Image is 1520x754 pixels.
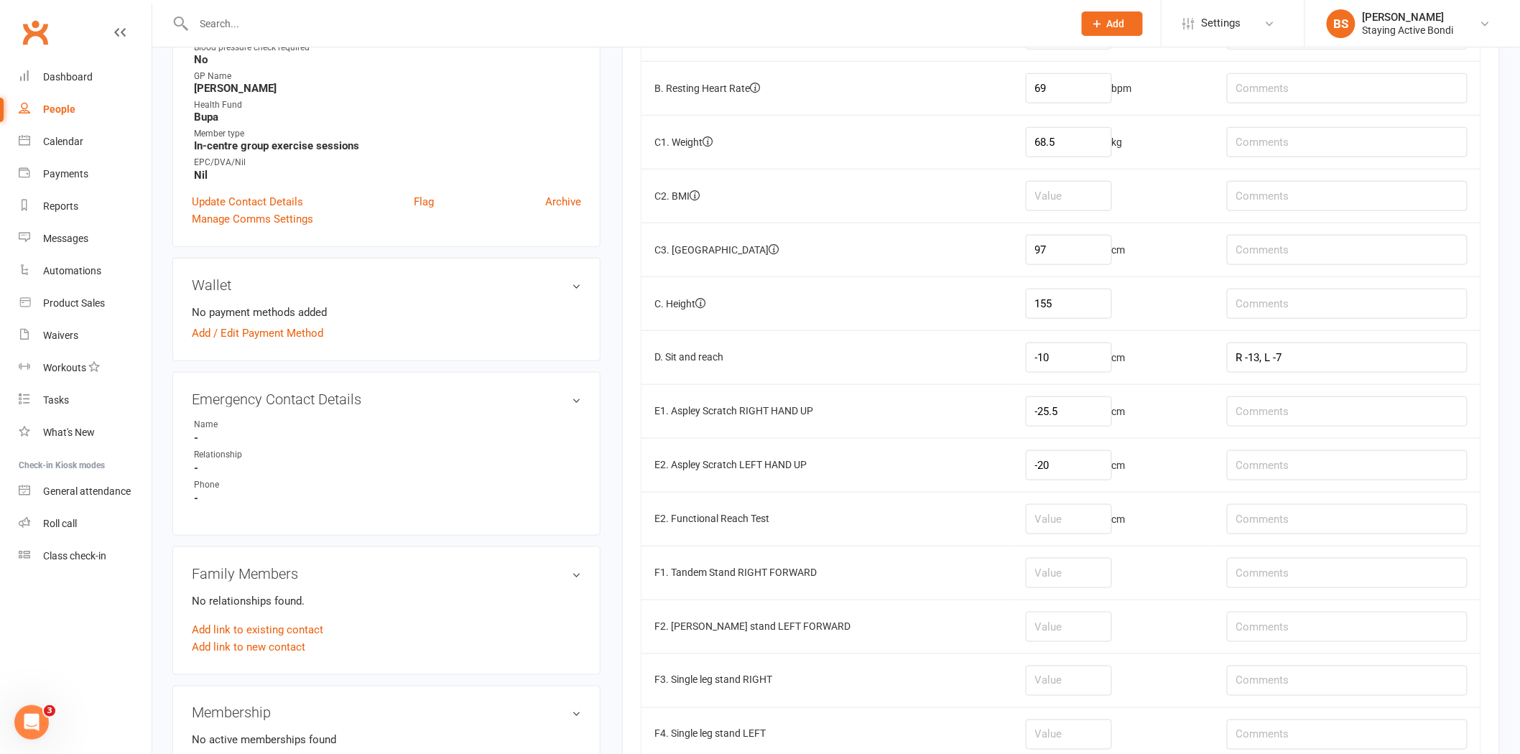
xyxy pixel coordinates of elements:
a: Manage Comms Settings [192,210,313,228]
div: Reports [43,200,78,212]
a: Archive [545,193,581,210]
input: Value [1026,504,1112,534]
div: Roll call [43,518,77,529]
span: Settings [1202,7,1241,39]
a: Reports [19,190,152,223]
strong: Bupa [194,111,581,124]
h3: Wallet [192,277,581,293]
strong: No [194,53,581,66]
div: Automations [43,265,101,276]
a: People [19,93,152,126]
div: Health Fund [194,98,581,112]
div: Relationship [194,448,312,462]
a: Automations [19,255,152,287]
td: D. Sit and reach [641,330,1013,384]
a: Add link to new contact [192,638,305,656]
div: GP Name [194,70,581,83]
td: C1. Weight [641,115,1013,169]
span: Add [1107,18,1125,29]
td: cm [1013,223,1214,276]
td: kg [1013,115,1214,169]
td: F2. [PERSON_NAME] stand LEFT FORWARD [641,600,1013,653]
strong: - [194,432,581,445]
input: Comments [1227,720,1468,750]
div: Class check-in [43,550,106,562]
input: Value [1026,73,1112,103]
input: Comments [1227,73,1468,103]
div: People [43,103,75,115]
div: Product Sales [43,297,105,309]
td: cm [1013,492,1214,546]
p: No active memberships found [192,732,581,749]
input: Search... [190,14,1063,34]
input: Value [1026,450,1112,480]
a: Dashboard [19,61,152,93]
div: What's New [43,427,95,438]
td: bpm [1013,61,1214,115]
strong: - [194,492,581,505]
div: Member type [194,127,581,141]
a: Add link to existing contact [192,621,323,638]
a: Flag [414,193,434,210]
input: Value [1026,127,1112,157]
input: Value [1026,181,1112,211]
a: Class kiosk mode [19,540,152,572]
input: Value [1026,666,1112,696]
input: Comments [1227,127,1468,157]
strong: In-centre group exercise sessions [194,139,581,152]
h3: Membership [192,705,581,721]
input: Comments [1227,235,1468,265]
input: Value [1026,343,1112,373]
div: Workouts [43,362,86,373]
div: Phone [194,478,312,492]
input: Value [1026,612,1112,642]
strong: Nil [194,169,581,182]
div: [PERSON_NAME] [1363,11,1454,24]
td: F3. Single leg stand RIGHT [641,653,1013,707]
div: Staying Active Bondi [1363,24,1454,37]
div: Messages [43,233,88,244]
input: Comments [1227,612,1468,642]
a: Update Contact Details [192,193,303,210]
input: Comments [1227,504,1468,534]
a: Waivers [19,320,152,352]
td: E2. Functional Reach Test [641,492,1013,546]
input: Comments [1227,666,1468,696]
td: E1. Aspley Scratch RIGHT HAND UP [641,384,1013,438]
a: Roll call [19,508,152,540]
input: Value [1026,396,1112,427]
td: C2. BMI [641,169,1013,223]
td: E2. Aspley Scratch LEFT HAND UP [641,438,1013,492]
input: Comments [1227,181,1468,211]
a: What's New [19,416,152,449]
a: Workouts [19,352,152,384]
td: cm [1013,438,1214,492]
button: Add [1082,11,1143,36]
input: Value [1026,235,1112,265]
a: Payments [19,158,152,190]
p: No relationships found. [192,592,581,610]
a: Product Sales [19,287,152,320]
input: Value [1026,289,1112,319]
div: Blood pressure check required [194,41,581,55]
td: cm [1013,330,1214,384]
input: Comments [1227,450,1468,480]
div: Tasks [43,394,69,406]
iframe: Intercom live chat [14,705,49,740]
h3: Family Members [192,566,581,582]
td: C3. [GEOGRAPHIC_DATA] [641,223,1013,276]
input: Value [1026,720,1112,750]
div: Dashboard [43,71,93,83]
td: C. Height [641,276,1013,330]
input: Comments [1227,396,1468,427]
span: 3 [44,705,55,717]
div: Name [194,418,312,432]
strong: - [194,462,581,475]
a: Calendar [19,126,152,158]
td: F1. Tandem Stand RIGHT FORWARD [641,546,1013,600]
a: Messages [19,223,152,255]
a: Tasks [19,384,152,416]
input: Value [1026,558,1112,588]
strong: [PERSON_NAME] [194,82,581,95]
div: Calendar [43,136,83,147]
